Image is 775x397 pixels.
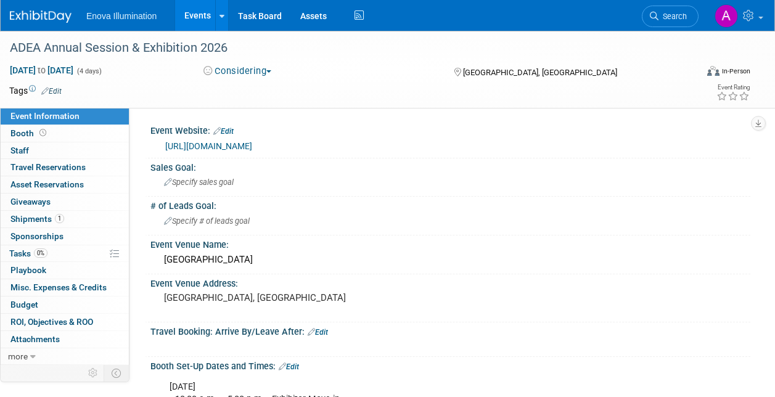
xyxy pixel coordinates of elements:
div: In-Person [721,67,750,76]
div: Travel Booking: Arrive By/Leave After: [150,322,750,338]
span: Booth not reserved yet [37,128,49,137]
span: Playbook [10,265,46,275]
span: Staff [10,145,29,155]
span: Sponsorships [10,231,64,241]
a: [URL][DOMAIN_NAME] [165,141,252,151]
div: # of Leads Goal: [150,197,750,212]
a: Edit [213,127,234,136]
a: Giveaways [1,194,129,210]
a: Edit [279,362,299,371]
a: Event Information [1,108,129,125]
a: Playbook [1,262,129,279]
a: Search [642,6,699,27]
span: 0% [34,248,47,258]
span: Misc. Expenses & Credits [10,282,107,292]
a: Staff [1,142,129,159]
div: Event Venue Name: [150,235,750,251]
a: Edit [308,328,328,337]
img: Andrea Miller [715,4,738,28]
span: [DATE] [DATE] [9,65,74,76]
span: Booth [10,128,49,138]
img: ExhibitDay [10,10,72,23]
div: Sales Goal: [150,158,750,174]
span: more [8,351,28,361]
button: Considering [199,65,276,78]
pre: [GEOGRAPHIC_DATA], [GEOGRAPHIC_DATA] [164,292,387,303]
span: ROI, Objectives & ROO [10,317,93,327]
a: Tasks0% [1,245,129,262]
img: Format-Inperson.png [707,66,720,76]
div: Event Rating [716,84,750,91]
span: Tasks [9,248,47,258]
span: Specify # of leads goal [164,216,250,226]
span: Event Information [10,111,80,121]
span: Asset Reservations [10,179,84,189]
div: [GEOGRAPHIC_DATA] [160,250,741,269]
a: Budget [1,297,129,313]
span: Search [658,12,687,21]
a: more [1,348,129,365]
a: Shipments1 [1,211,129,227]
span: Enova Illumination [86,11,157,21]
td: Personalize Event Tab Strip [83,365,104,381]
div: Event Format [642,64,750,83]
a: ROI, Objectives & ROO [1,314,129,330]
a: Travel Reservations [1,159,129,176]
a: Booth [1,125,129,142]
span: Giveaways [10,197,51,207]
div: Event Website: [150,121,750,137]
div: ADEA Annual Session & Exhibition 2026 [6,37,687,59]
span: Budget [10,300,38,309]
a: Edit [41,87,62,96]
span: Shipments [10,214,64,224]
a: Attachments [1,331,129,348]
div: Event Venue Address: [150,274,750,290]
span: 1 [55,214,64,223]
span: Attachments [10,334,60,344]
span: Specify sales goal [164,178,234,187]
span: (4 days) [76,67,102,75]
div: Booth Set-Up Dates and Times: [150,357,750,373]
a: Sponsorships [1,228,129,245]
td: Tags [9,84,62,97]
a: Asset Reservations [1,176,129,193]
span: [GEOGRAPHIC_DATA], [GEOGRAPHIC_DATA] [463,68,617,77]
td: Toggle Event Tabs [104,365,129,381]
span: to [36,65,47,75]
a: Misc. Expenses & Credits [1,279,129,296]
span: Travel Reservations [10,162,86,172]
